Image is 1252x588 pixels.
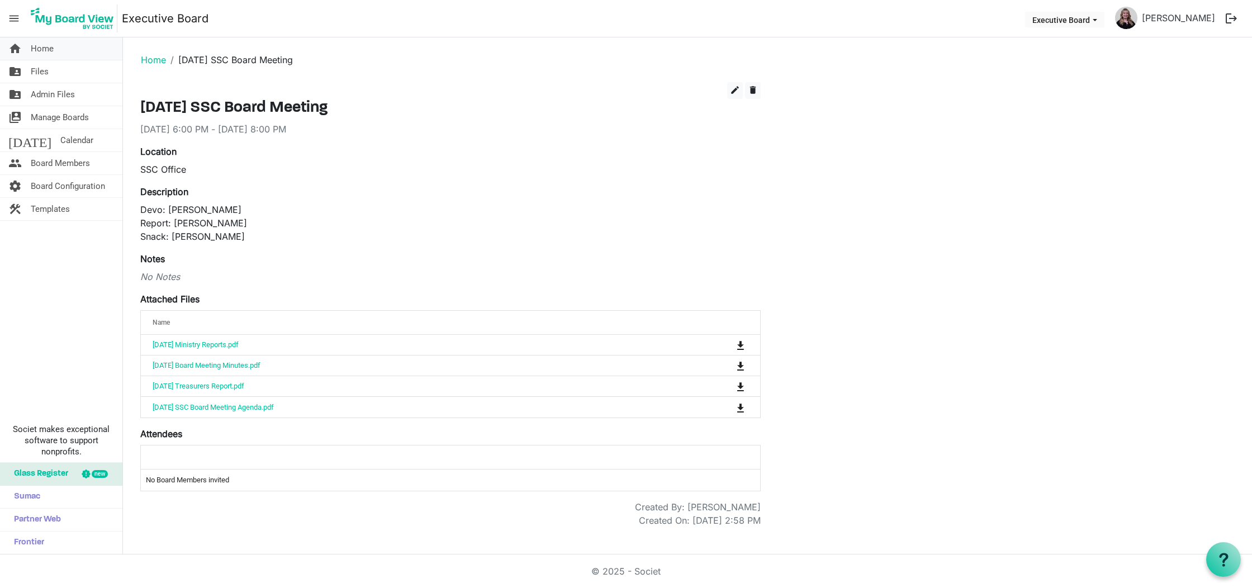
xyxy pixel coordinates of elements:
div: SSC Office [140,163,761,176]
button: Download [733,378,748,394]
p: Devo: [PERSON_NAME] Report: [PERSON_NAME] Snack: [PERSON_NAME] [140,203,761,243]
span: Home [31,37,54,60]
a: My Board View Logo [27,4,122,32]
label: Description [140,185,188,198]
span: Sumac [8,486,40,508]
div: [DATE] 6:00 PM - [DATE] 8:00 PM [140,122,761,136]
span: menu [3,8,25,29]
span: Files [31,60,49,83]
span: settings [8,175,22,197]
div: No Notes [140,270,761,283]
a: [PERSON_NAME] [1137,7,1220,29]
a: [DATE] Board Meeting Minutes.pdf [153,361,260,369]
td: is Command column column header [690,355,760,376]
span: switch_account [8,106,22,129]
div: Created By: [PERSON_NAME] [635,500,761,514]
button: edit [727,82,743,99]
span: folder_shared [8,83,22,106]
button: Download [733,337,748,353]
span: Board Configuration [31,175,105,197]
span: Name [153,319,170,326]
button: delete [745,82,761,99]
div: new [92,470,108,478]
label: Attendees [140,427,182,440]
td: No Board Members invited [141,470,760,491]
a: © 2025 - Societ [591,566,661,577]
span: Board Members [31,152,90,174]
span: home [8,37,22,60]
span: [DATE] [8,129,51,151]
span: Frontier [8,532,44,554]
td: 2025-09-09 Board Meeting Minutes.pdf is template cell column header Name [141,355,690,376]
h3: [DATE] SSC Board Meeting [140,99,761,118]
td: is Command column column header [690,376,760,396]
a: [DATE] Treasurers Report.pdf [153,382,244,390]
span: Partner Web [8,509,61,531]
span: Templates [31,198,70,220]
button: Download [733,358,748,373]
span: Admin Files [31,83,75,106]
td: 2025-10-14 SSC Board Meeting Agenda.pdf is template cell column header Name [141,396,690,417]
button: Executive Board dropdownbutton [1025,12,1104,27]
button: logout [1220,7,1243,30]
td: is Command column column header [690,335,760,355]
label: Notes [140,252,165,265]
label: Location [140,145,177,158]
span: Calendar [60,129,93,151]
td: 2025-10-14 Treasurers Report.pdf is template cell column header Name [141,376,690,396]
span: delete [748,85,758,95]
td: 2025-10-14 Ministry Reports.pdf is template cell column header Name [141,335,690,355]
span: Manage Boards [31,106,89,129]
span: Societ makes exceptional software to support nonprofits. [5,424,117,457]
li: [DATE] SSC Board Meeting [166,53,293,67]
a: Home [141,54,166,65]
a: [DATE] SSC Board Meeting Agenda.pdf [153,403,274,411]
div: Created On: [DATE] 2:58 PM [639,514,761,527]
span: folder_shared [8,60,22,83]
img: My Board View Logo [27,4,117,32]
a: [DATE] Ministry Reports.pdf [153,340,239,349]
span: people [8,152,22,174]
a: Executive Board [122,7,208,30]
button: Download [733,399,748,415]
span: edit [730,85,740,95]
label: Attached Files [140,292,200,306]
td: is Command column column header [690,396,760,417]
span: construction [8,198,22,220]
span: Glass Register [8,463,68,485]
img: NMluhWrUwwEK8NKJ_vw3Z0gY1VjUDYgWNhBvvIlI1gBxmIsDOffBMyespWDkCFBxW8P_PbcUU5a8QOrb7cFjKQ_thumb.png [1115,7,1137,29]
